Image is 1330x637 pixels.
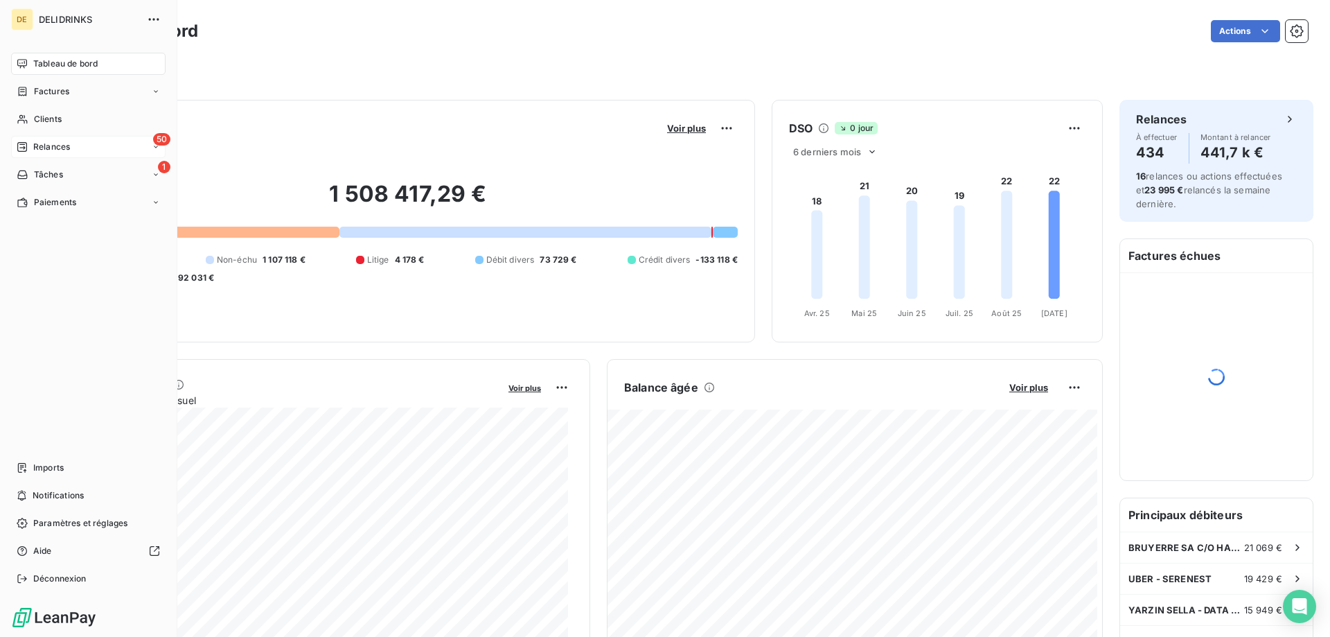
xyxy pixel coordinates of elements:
[898,308,926,318] tspan: Juin 25
[1200,133,1271,141] span: Montant à relancer
[367,254,389,266] span: Litige
[33,573,87,585] span: Déconnexion
[34,196,76,209] span: Paiements
[946,308,973,318] tspan: Juil. 25
[1041,308,1067,318] tspan: [DATE]
[1005,381,1052,394] button: Voir plus
[1211,20,1280,42] button: Actions
[1009,382,1048,393] span: Voir plus
[1136,111,1187,128] h6: Relances
[1136,141,1178,164] h4: 434
[1144,184,1183,195] span: 23 995 €
[11,540,166,562] a: Aide
[34,85,69,98] span: Factures
[663,122,710,134] button: Voir plus
[1244,573,1282,584] span: 19 429 €
[1128,604,1244,616] span: YARZIN SELLA - DATA DOG 21 - [GEOGRAPHIC_DATA] 9EME
[153,133,170,146] span: 50
[1283,590,1316,623] div: Open Intercom Messenger
[33,517,127,530] span: Paramètres et réglages
[158,161,170,173] span: 1
[1128,573,1212,584] span: UBER - SERENEST
[851,308,877,318] tspan: Mai 25
[34,168,63,181] span: Tâches
[508,383,541,393] span: Voir plus
[78,393,499,408] span: Chiffre d'affaires mensuel
[217,254,257,266] span: Non-échu
[34,113,62,125] span: Clients
[486,254,535,266] span: Débit divers
[11,607,97,629] img: Logo LeanPay
[991,308,1022,318] tspan: Août 25
[39,14,139,25] span: DELIDRINKS
[33,462,64,474] span: Imports
[789,120,813,137] h6: DSO
[793,146,861,157] span: 6 derniers mois
[1200,141,1271,164] h4: 441,7 k €
[1128,542,1244,553] span: BRUYERRE SA C/O HANAGROUP
[667,123,706,134] span: Voir plus
[33,545,52,557] span: Aide
[33,58,98,70] span: Tableau de bord
[504,381,545,394] button: Voir plus
[804,308,830,318] tspan: Avr. 25
[1136,171,1146,182] span: 16
[174,272,214,284] span: -92 031 €
[835,122,878,134] span: 0 jour
[639,254,691,266] span: Crédit divers
[1136,171,1282,209] span: relances ou actions effectuées et relancés la semaine dernière.
[695,254,738,266] span: -133 118 €
[540,254,576,266] span: 73 729 €
[78,180,738,222] h2: 1 508 417,29 €
[263,254,305,266] span: 1 107 118 €
[1136,133,1178,141] span: À effectuer
[11,8,33,30] div: DE
[33,141,70,153] span: Relances
[1120,239,1313,272] h6: Factures échues
[1120,498,1313,532] h6: Principaux débiteurs
[1244,542,1282,553] span: 21 069 €
[395,254,425,266] span: 4 178 €
[624,379,698,396] h6: Balance âgée
[1244,604,1282,616] span: 15 949 €
[33,489,84,502] span: Notifications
